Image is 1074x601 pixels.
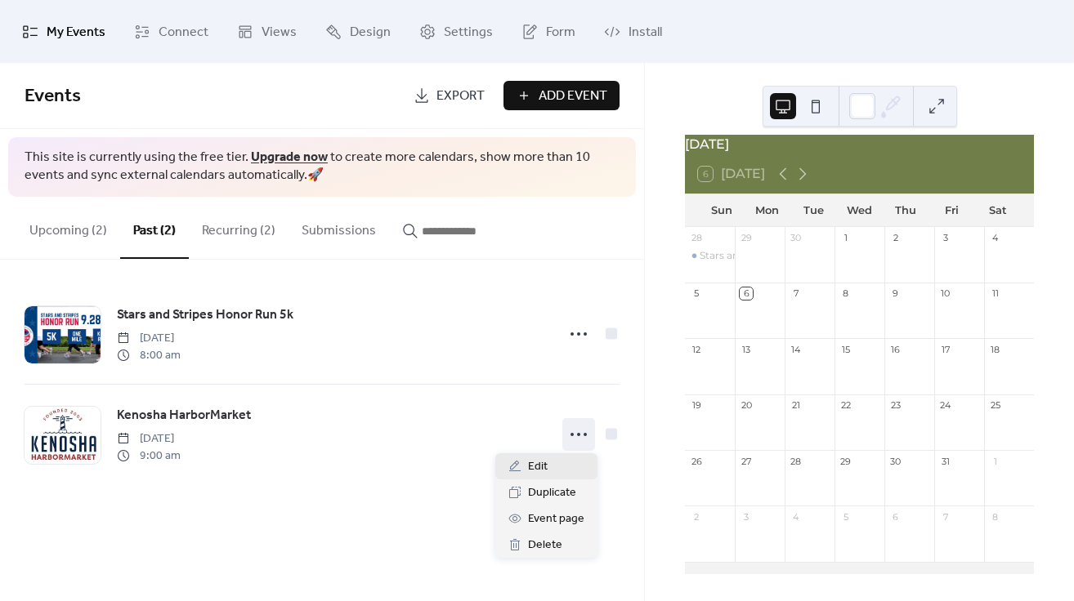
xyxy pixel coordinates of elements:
[313,7,403,56] a: Design
[790,232,802,244] div: 30
[685,249,735,263] div: Stars and Stripes Honor Run 5k
[159,20,208,45] span: Connect
[889,287,902,300] div: 9
[989,455,1001,467] div: 1
[690,455,702,467] div: 26
[117,406,251,425] span: Kenosha HarborMarket
[989,510,1001,523] div: 8
[939,287,951,300] div: 10
[839,343,852,355] div: 15
[189,197,289,257] button: Recurring (2)
[117,305,293,325] span: Stars and Stripes Honor Run 5k
[10,7,118,56] a: My Events
[889,399,902,412] div: 23
[883,194,929,227] div: Thu
[939,455,951,467] div: 31
[122,7,221,56] a: Connect
[740,287,752,300] div: 6
[436,87,485,106] span: Export
[120,197,189,259] button: Past (2)
[690,343,702,355] div: 12
[117,347,181,364] span: 8:00 am
[117,305,293,326] a: Stars and Stripes Honor Run 5k
[629,20,662,45] span: Install
[117,405,251,426] a: Kenosha HarborMarket
[745,194,790,227] div: Mon
[509,7,588,56] a: Form
[740,232,752,244] div: 29
[25,78,81,114] span: Events
[740,343,752,355] div: 13
[929,194,974,227] div: Fri
[251,145,328,170] a: Upgrade now
[407,7,505,56] a: Settings
[117,330,181,347] span: [DATE]
[690,399,702,412] div: 19
[839,287,852,300] div: 8
[740,455,752,467] div: 27
[989,399,1001,412] div: 25
[889,455,902,467] div: 30
[939,343,951,355] div: 17
[25,149,620,185] span: This site is currently using the free tier. to create more calendars, show more than 10 events an...
[528,536,562,555] span: Delete
[539,87,607,106] span: Add Event
[839,232,852,244] div: 1
[790,399,802,412] div: 21
[790,455,802,467] div: 28
[889,232,902,244] div: 2
[939,232,951,244] div: 3
[546,20,575,45] span: Form
[889,510,902,523] div: 6
[839,399,852,412] div: 22
[939,399,951,412] div: 24
[740,399,752,412] div: 20
[47,20,105,45] span: My Events
[975,194,1021,227] div: Sat
[790,343,802,355] div: 14
[698,194,744,227] div: Sun
[528,510,584,529] span: Event page
[989,343,1001,355] div: 18
[528,483,576,503] span: Duplicate
[690,510,702,523] div: 2
[685,135,1034,154] div: [DATE]
[444,20,493,45] span: Settings
[889,343,902,355] div: 16
[939,510,951,523] div: 7
[350,20,391,45] span: Design
[117,430,181,447] span: [DATE]
[401,81,497,110] a: Export
[989,232,1001,244] div: 4
[740,510,752,523] div: 3
[790,194,836,227] div: Tue
[503,81,620,110] button: Add Event
[790,510,802,523] div: 4
[225,7,309,56] a: Views
[700,249,852,263] div: Stars and Stripes Honor Run 5k
[528,457,548,477] span: Edit
[117,447,181,465] span: 9:00 am
[790,287,802,300] div: 7
[16,197,120,257] button: Upcoming (2)
[839,510,852,523] div: 5
[837,194,883,227] div: Wed
[262,20,297,45] span: Views
[690,232,702,244] div: 28
[989,287,1001,300] div: 11
[592,7,674,56] a: Install
[690,287,702,300] div: 5
[839,455,852,467] div: 29
[289,197,389,257] button: Submissions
